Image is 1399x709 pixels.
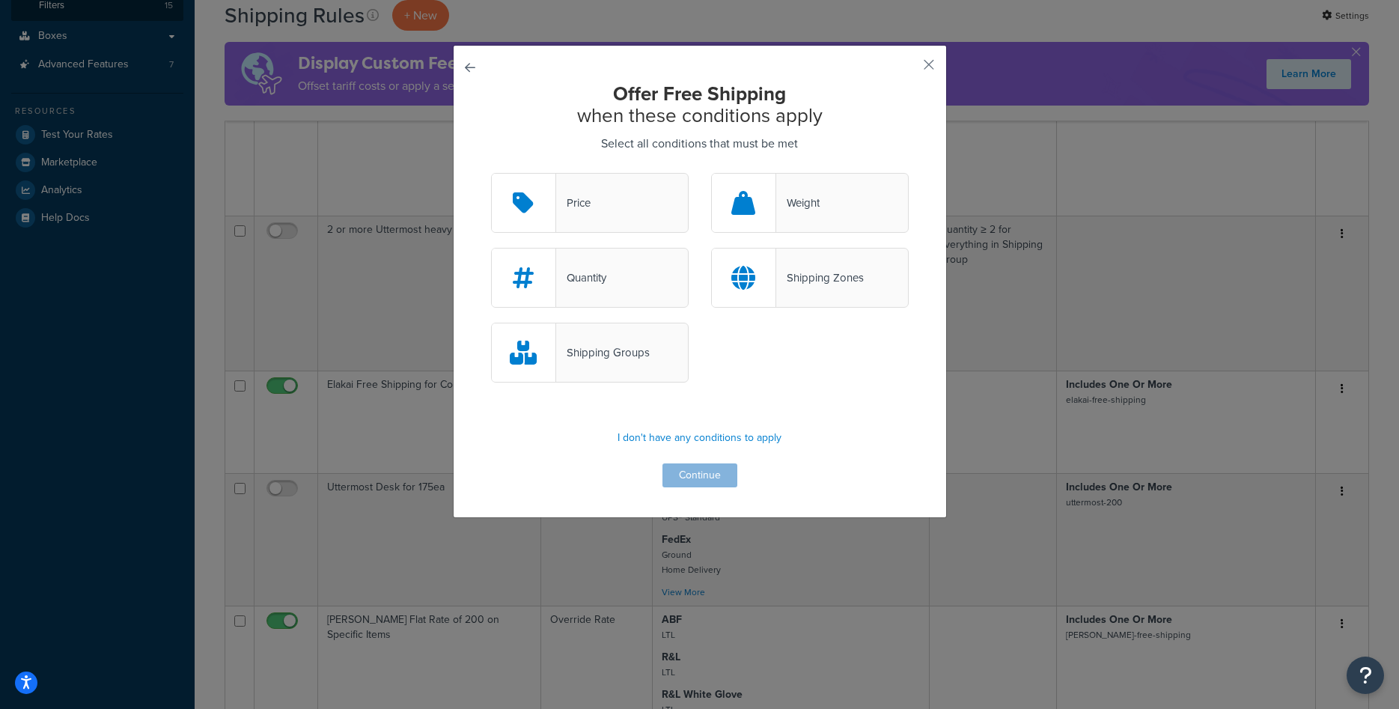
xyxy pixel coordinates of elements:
[556,342,650,363] div: Shipping Groups
[613,79,786,108] strong: Offer Free Shipping
[776,192,820,213] div: Weight
[491,83,909,126] h2: when these conditions apply
[556,192,591,213] div: Price
[556,267,606,288] div: Quantity
[491,427,909,448] p: I don't have any conditions to apply
[491,133,909,154] p: Select all conditions that must be met
[776,267,864,288] div: Shipping Zones
[1347,657,1384,694] button: Open Resource Center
